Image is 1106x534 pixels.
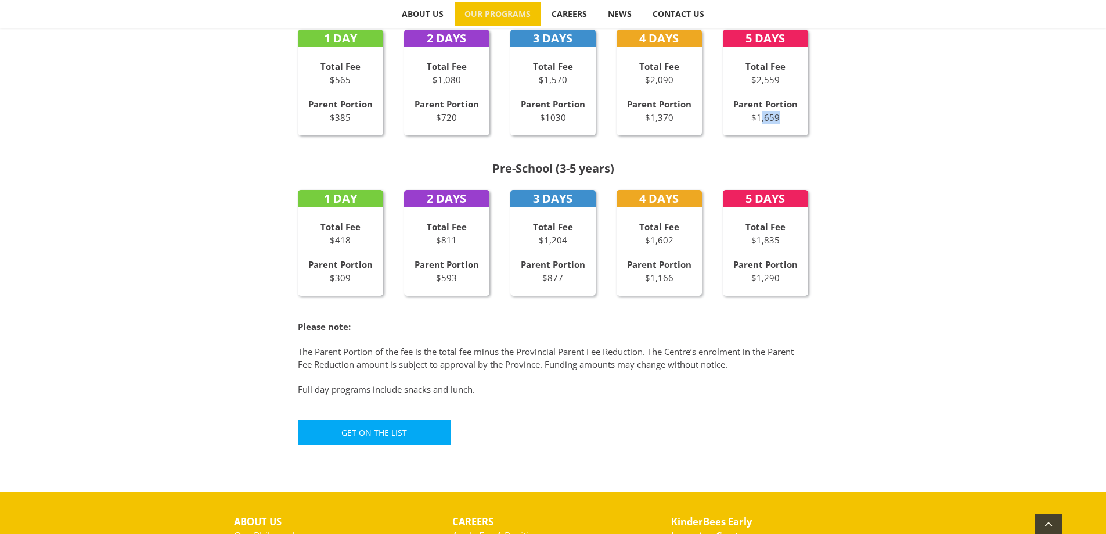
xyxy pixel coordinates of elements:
p: $385 [298,98,384,124]
p: $593 [404,258,490,284]
strong: Total Fee [320,221,361,232]
strong: 5 DAYS [745,191,785,206]
strong: Parent Portion [627,259,691,270]
a: OUR PROGRAMS [455,2,541,26]
span: CAREERS [552,10,587,18]
p: $565 [298,60,384,86]
p: $1,602 [617,220,702,246]
strong: Please note: [298,321,351,332]
a: Get On The List [298,420,451,445]
strong: Total Fee [427,221,467,232]
a: NEWS [598,2,642,26]
strong: 4 DAYS [639,191,679,206]
p: $811 [404,220,490,246]
strong: 2 DAYS [427,191,466,206]
p: Full day programs include snacks and lunch. [298,383,809,396]
strong: Total Fee [533,60,573,72]
strong: 1 DAY [324,191,357,206]
strong: Total Fee [639,221,679,232]
p: $309 [298,258,384,284]
strong: Total Fee [320,60,361,72]
strong: CAREERS [452,515,493,528]
strong: 1 DAY [324,30,357,46]
strong: ABOUT US [234,515,282,528]
p: $2,559 [723,60,809,86]
strong: 2 DAYS [427,30,466,46]
strong: 5 DAYS [745,30,785,46]
p: $1,659 [723,98,809,124]
strong: Total Fee [427,60,467,72]
strong: Parent Portion [308,98,373,110]
strong: Parent Portion [415,98,479,110]
p: $1,166 [617,258,702,284]
p: $1,835 [723,220,809,246]
p: $1,290 [723,258,809,284]
p: $1,370 [617,98,702,124]
strong: Total Fee [533,221,573,232]
strong: Total Fee [745,60,786,72]
strong: 3 DAYS [533,191,572,206]
span: ABOUT US [402,10,444,18]
p: $1,204 [510,220,596,246]
strong: 4 DAYS [639,30,679,46]
strong: Total Fee [639,60,679,72]
strong: Parent Portion [415,259,479,270]
p: $1030 [510,98,596,124]
strong: Parent Portion [308,259,373,270]
p: $720 [404,98,490,124]
strong: Parent Portion [521,259,585,270]
strong: Parent Portion [521,98,585,110]
strong: Total Fee [745,221,786,232]
p: The Parent Portion of the fee is the total fee minus the Provincial Parent Fee Reduction. The Cen... [298,345,809,371]
strong: Parent Portion [733,98,798,110]
p: $2,090 [617,60,702,86]
strong: Parent Portion [733,259,798,270]
strong: Pre-School (3-5 years) [492,160,614,176]
p: $1,080 [404,60,490,86]
p: $1,570 [510,60,596,86]
p: $418 [298,220,384,246]
span: NEWS [608,10,632,18]
span: CONTACT US [653,10,704,18]
strong: 3 DAYS [533,30,572,46]
a: ABOUT US [392,2,454,26]
p: $877 [510,258,596,284]
span: Get On The List [341,428,407,438]
strong: Parent Portion [627,98,691,110]
a: CONTACT US [643,2,715,26]
span: OUR PROGRAMS [464,10,531,18]
a: CAREERS [542,2,597,26]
